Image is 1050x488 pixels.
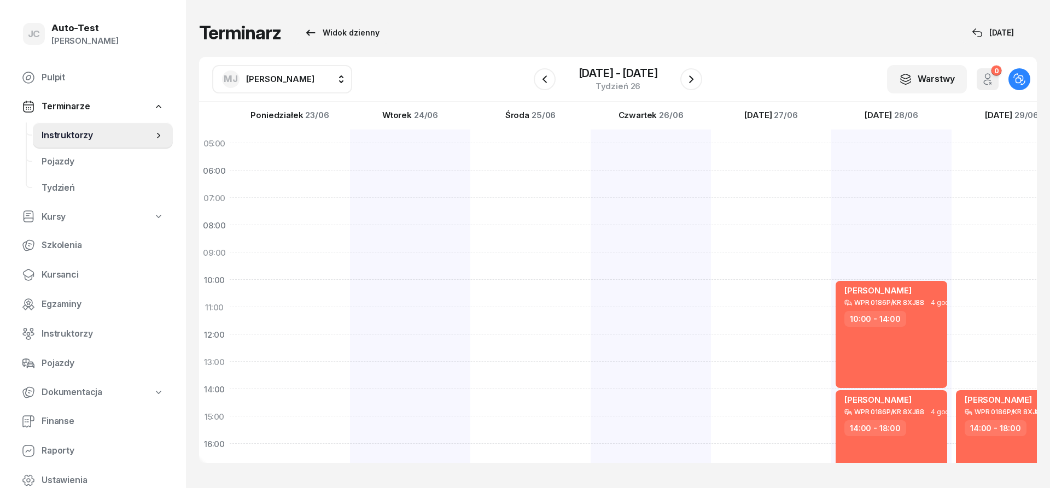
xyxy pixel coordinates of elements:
div: [PERSON_NAME] [51,34,119,48]
a: Raporty [13,438,173,464]
span: Wtorek [382,111,412,119]
button: Warstwy [887,65,967,93]
button: MJ[PERSON_NAME] [212,65,352,93]
div: [DATE] [972,26,1014,39]
span: Pulpit [42,70,164,85]
a: Tydzień [33,175,173,201]
span: 26/06 [659,111,683,119]
a: Dokumentacja [13,380,173,405]
div: WPR 0186P/KR 8XJ88 [854,299,924,306]
div: [DATE] [DATE] [579,68,658,79]
span: Szkolenia [42,238,164,252]
span: [DATE] [985,111,1012,119]
a: Pulpit [13,64,173,91]
button: 0 [977,68,999,90]
span: Raporty [42,444,164,458]
div: 07:00 [199,184,230,211]
span: 4 godz. [931,299,955,307]
span: Terminarze [42,99,90,114]
div: 14:00 - 18:00 [965,420,1026,436]
span: Kursy [42,210,66,224]
div: Warstwy [899,72,955,86]
div: WPR 0186P/KR 8XJ88 [975,408,1045,415]
span: 28/06 [894,111,918,119]
div: 09:00 [199,239,230,266]
span: 29/06 [1014,111,1039,119]
div: 11:00 [199,293,230,321]
a: Szkolenia [13,232,173,258]
span: Tydzień [42,181,164,195]
span: Dokumentacja [42,385,102,399]
span: Egzaminy [42,297,164,311]
div: 13:00 [199,348,230,375]
div: 06:00 [199,157,230,184]
a: Terminarze [13,94,173,119]
span: Finanse [42,414,164,428]
div: Widok dzienny [304,26,380,39]
div: 14:00 [199,375,230,403]
span: Pojazdy [42,155,164,169]
a: Pojazdy [33,149,173,175]
span: 25/06 [532,111,556,119]
span: 23/06 [305,111,329,119]
button: Widok dzienny [294,22,389,44]
div: 0 [991,65,1001,75]
div: Auto-Test [51,23,119,33]
span: [PERSON_NAME] [844,285,912,296]
div: WPR 0186P/KR 8XJ88 [854,408,924,415]
div: 12:00 [199,321,230,348]
a: Kursy [13,204,173,230]
div: 10:00 [199,266,230,293]
span: [PERSON_NAME] [246,74,314,84]
div: 14:00 - 18:00 [844,420,906,436]
span: Poniedziałek [250,111,303,119]
span: 27/06 [774,111,797,119]
div: 15:00 [199,403,230,430]
span: Kursanci [42,268,164,282]
a: Pojazdy [13,350,173,377]
span: Pojazdy [42,356,164,371]
a: Instruktorzy [33,122,173,149]
span: Instruktorzy [42,128,153,143]
div: Tydzień 26 [579,82,658,90]
span: JC [28,30,40,39]
div: 17:00 [199,457,230,485]
a: Finanse [13,408,173,434]
div: 08:00 [199,211,230,239]
a: Instruktorzy [13,321,173,347]
a: Kursanci [13,262,173,288]
div: 10:00 - 14:00 [844,311,906,327]
span: MJ [224,74,238,84]
div: 16:00 [199,430,230,457]
div: 05:00 [199,130,230,157]
span: Instruktorzy [42,327,164,341]
span: [PERSON_NAME] [965,395,1032,405]
button: [DATE] [962,22,1024,44]
span: Czwartek [619,111,657,119]
span: Środa [505,111,529,119]
span: [PERSON_NAME] [844,395,912,405]
span: - [616,68,621,79]
a: Egzaminy [13,291,173,318]
span: 4 godz. [931,408,955,416]
span: [DATE] [865,111,892,119]
h1: Terminarz [199,23,281,43]
span: [DATE] [744,111,772,119]
span: 24/06 [414,111,438,119]
span: Ustawienia [42,473,164,487]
